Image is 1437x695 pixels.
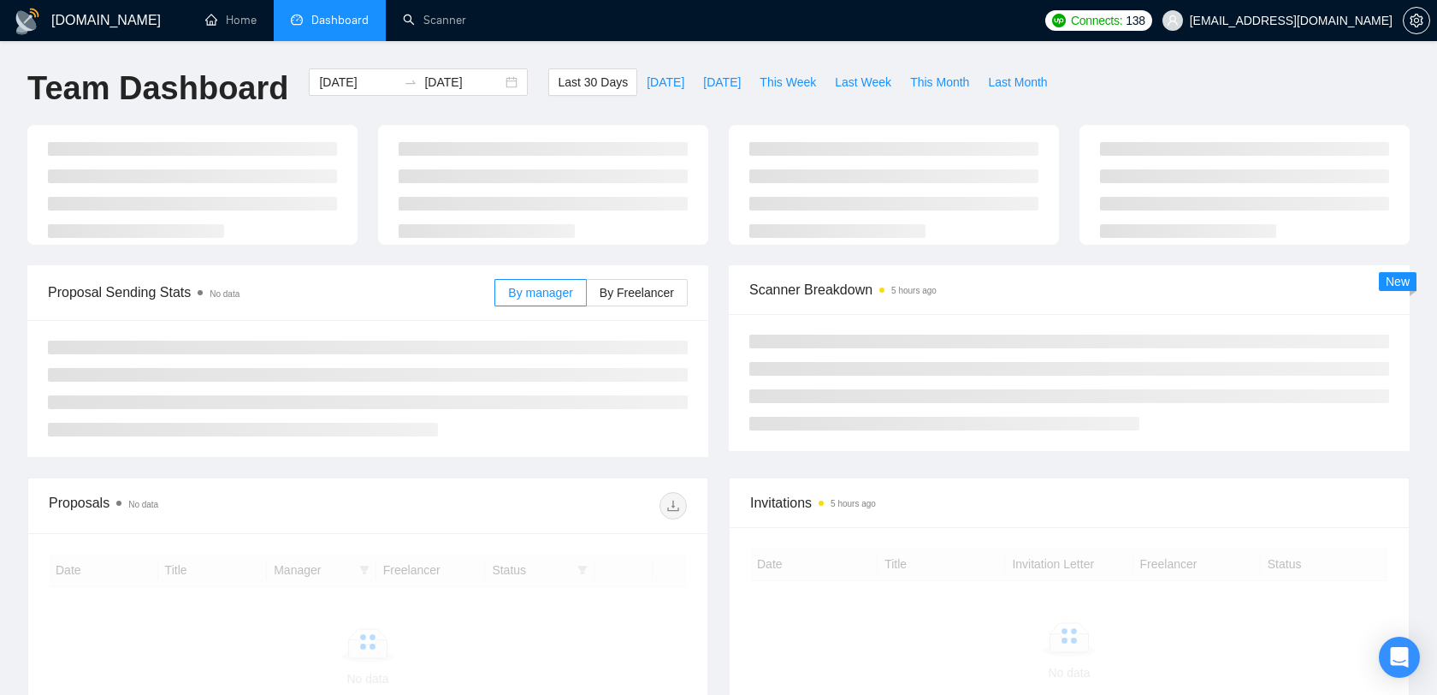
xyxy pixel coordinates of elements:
[424,73,502,92] input: End date
[647,73,684,92] span: [DATE]
[1126,11,1144,30] span: 138
[205,13,257,27] a: homeHome
[901,68,979,96] button: This Month
[210,289,239,299] span: No data
[749,279,1389,300] span: Scanner Breakdown
[891,286,937,295] time: 5 hours ago
[703,73,741,92] span: [DATE]
[1071,11,1122,30] span: Connects:
[825,68,901,96] button: Last Week
[979,68,1056,96] button: Last Month
[1403,7,1430,34] button: setting
[558,73,628,92] span: Last 30 Days
[1403,14,1430,27] a: setting
[1404,14,1429,27] span: setting
[1386,275,1410,288] span: New
[508,286,572,300] span: By manager
[14,8,41,35] img: logo
[49,492,368,520] div: Proposals
[910,73,969,92] span: This Month
[319,73,397,92] input: Start date
[600,286,674,300] span: By Freelancer
[760,73,816,92] span: This Week
[48,282,494,303] span: Proposal Sending Stats
[291,14,303,26] span: dashboard
[835,73,891,92] span: Last Week
[403,13,466,27] a: searchScanner
[750,492,1388,514] span: Invitations
[1379,637,1420,678] div: Open Intercom Messenger
[988,73,1047,92] span: Last Month
[404,75,417,89] span: swap-right
[1052,14,1066,27] img: upwork-logo.png
[831,499,876,508] time: 5 hours ago
[311,13,369,27] span: Dashboard
[1167,15,1179,27] span: user
[637,68,694,96] button: [DATE]
[404,75,417,89] span: to
[694,68,750,96] button: [DATE]
[27,68,288,109] h1: Team Dashboard
[750,68,825,96] button: This Week
[128,500,158,509] span: No data
[548,68,637,96] button: Last 30 Days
